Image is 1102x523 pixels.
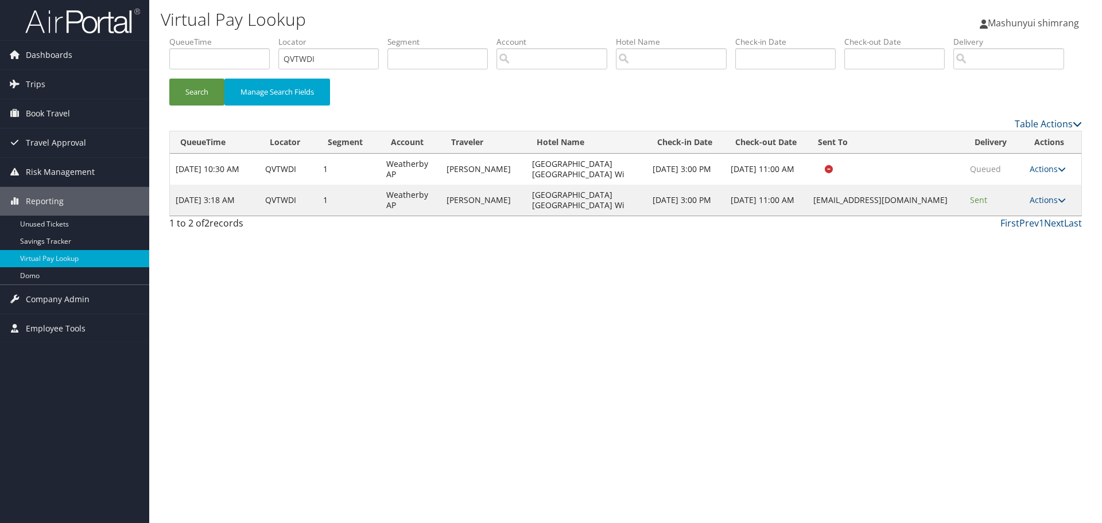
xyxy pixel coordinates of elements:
[1015,118,1082,130] a: Table Actions
[725,131,808,154] th: Check-out Date: activate to sort column ascending
[496,36,616,48] label: Account
[26,41,72,69] span: Dashboards
[161,7,781,32] h1: Virtual Pay Lookup
[204,217,209,229] span: 2
[526,131,646,154] th: Hotel Name: activate to sort column ascending
[647,154,725,185] td: [DATE] 3:00 PM
[970,194,987,205] span: Sent
[441,131,526,154] th: Traveler: activate to sort column ascending
[169,36,278,48] label: QueueTime
[526,185,646,216] td: [GEOGRAPHIC_DATA] [GEOGRAPHIC_DATA] Wi
[25,7,140,34] img: airportal-logo.png
[259,131,317,154] th: Locator: activate to sort column ascending
[26,70,45,99] span: Trips
[735,36,844,48] label: Check-in Date
[278,36,387,48] label: Locator
[1044,217,1064,229] a: Next
[647,185,725,216] td: [DATE] 3:00 PM
[1000,217,1019,229] a: First
[725,185,808,216] td: [DATE] 11:00 AM
[169,79,224,106] button: Search
[964,131,1024,154] th: Delivery: activate to sort column ascending
[317,131,381,154] th: Segment: activate to sort column ascending
[169,216,385,236] div: 1 to 2 of records
[616,36,735,48] label: Hotel Name
[1064,217,1082,229] a: Last
[980,6,1091,40] a: Mashunyui shimrang
[441,154,526,185] td: [PERSON_NAME]
[808,131,964,154] th: Sent To: activate to sort column ascending
[381,131,441,154] th: Account: activate to sort column ascending
[1030,163,1066,174] a: Actions
[259,185,317,216] td: QVTWDI
[26,128,86,157] span: Travel Approval
[259,154,317,185] td: QVTWDI
[26,158,95,186] span: Risk Management
[1024,131,1081,154] th: Actions
[1019,217,1039,229] a: Prev
[844,36,953,48] label: Check-out Date
[526,154,646,185] td: [GEOGRAPHIC_DATA] [GEOGRAPHIC_DATA] Wi
[725,154,808,185] td: [DATE] 11:00 AM
[387,36,496,48] label: Segment
[317,154,381,185] td: 1
[970,163,1001,174] span: Queued
[26,285,90,314] span: Company Admin
[1030,194,1066,205] a: Actions
[26,99,70,128] span: Book Travel
[808,185,964,216] td: [EMAIL_ADDRESS][DOMAIN_NAME]
[26,314,86,343] span: Employee Tools
[170,131,259,154] th: QueueTime: activate to sort column ascending
[647,131,725,154] th: Check-in Date: activate to sort column ascending
[170,154,259,185] td: [DATE] 10:30 AM
[381,185,441,216] td: Weatherby AP
[988,17,1079,29] span: Mashunyui shimrang
[381,154,441,185] td: Weatherby AP
[441,185,526,216] td: [PERSON_NAME]
[224,79,330,106] button: Manage Search Fields
[170,185,259,216] td: [DATE] 3:18 AM
[26,187,64,216] span: Reporting
[953,36,1073,48] label: Delivery
[1039,217,1044,229] a: 1
[317,185,381,216] td: 1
